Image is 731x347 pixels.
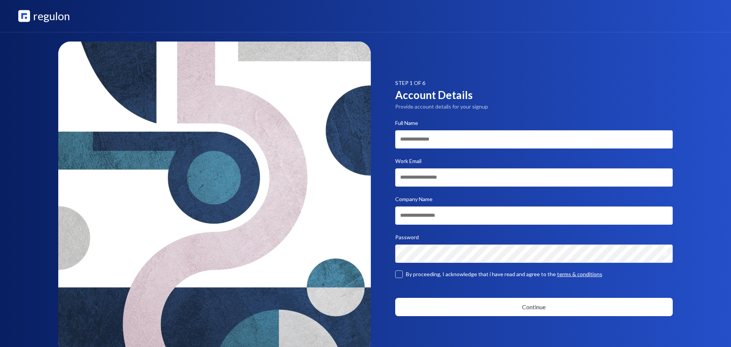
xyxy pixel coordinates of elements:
[395,158,421,164] label: Work Email
[33,8,70,24] p: regulon
[662,245,673,263] button: Show password
[395,234,419,240] label: Password
[395,87,673,103] h3: Account Details
[395,298,673,316] button: Continue
[557,271,602,277] span: terms & conditions
[406,270,602,278] p: By proceeding, I acknowledge that i have read and agree to the
[395,196,433,202] label: Company Name
[395,103,673,110] p: Provide account details for your signup
[395,79,673,87] p: STEP 1 OF 6
[395,120,418,126] label: Full Name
